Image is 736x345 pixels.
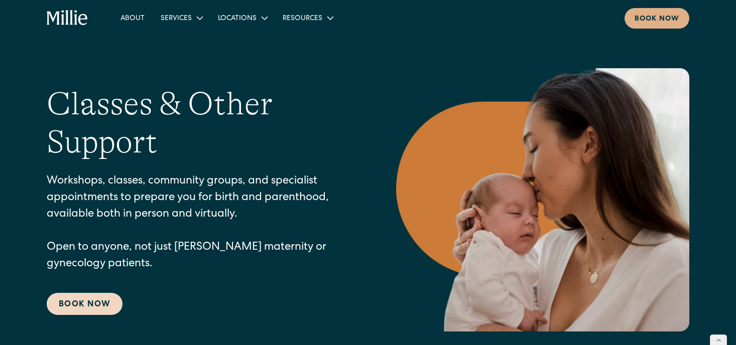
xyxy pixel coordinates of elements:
[153,10,210,26] div: Services
[396,68,689,331] img: Mother kissing her newborn on the forehead, capturing a peaceful moment of love and connection in...
[47,10,88,26] a: home
[112,10,153,26] a: About
[47,85,356,162] h1: Classes & Other Support
[161,14,192,24] div: Services
[47,293,122,315] a: Book Now
[283,14,322,24] div: Resources
[275,10,340,26] div: Resources
[47,174,356,273] p: Workshops, classes, community groups, and specialist appointments to prepare you for birth and pa...
[625,8,689,29] a: Book now
[635,14,679,25] div: Book now
[210,10,275,26] div: Locations
[218,14,257,24] div: Locations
